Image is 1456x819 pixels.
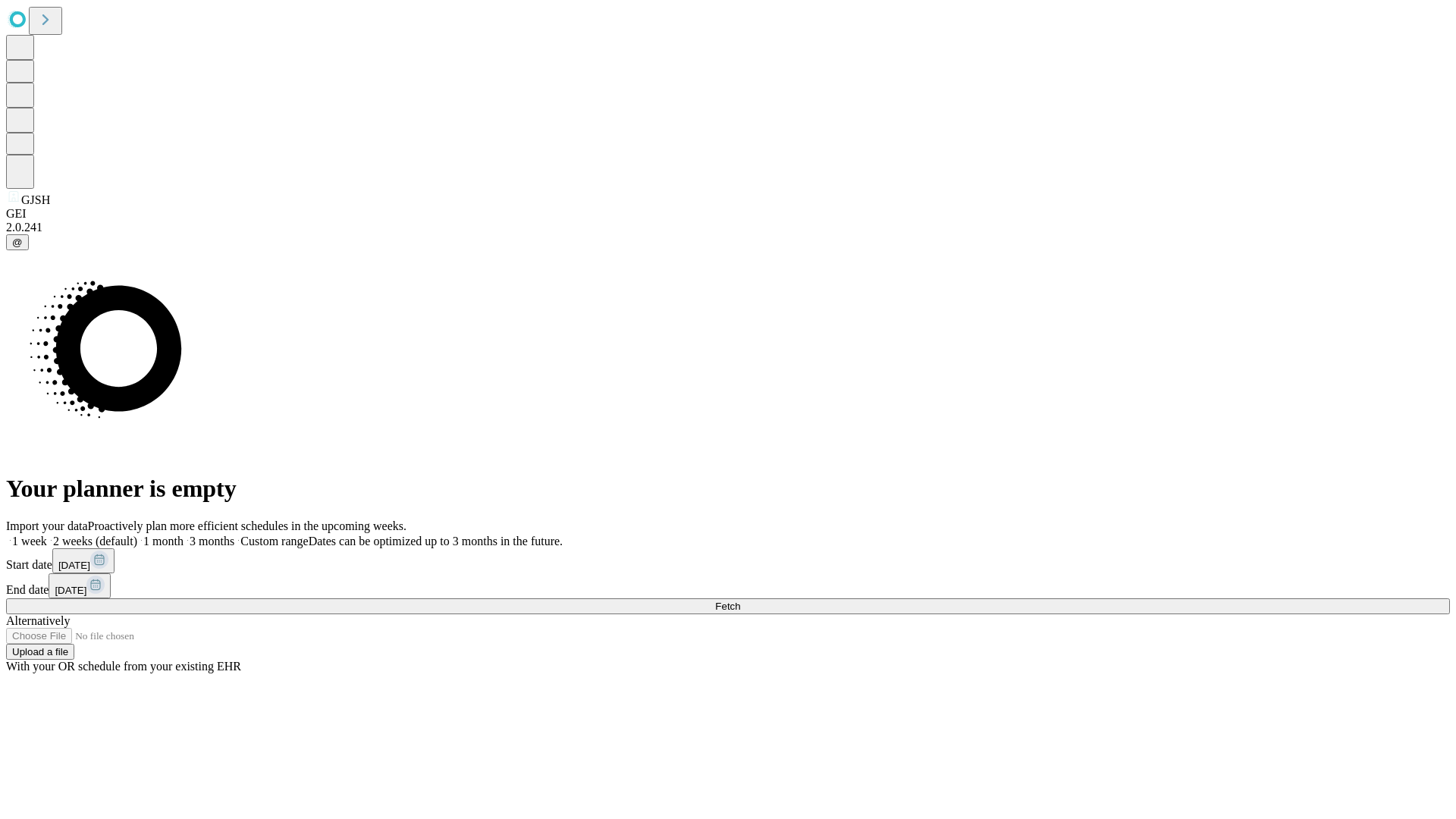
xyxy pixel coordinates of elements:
h1: Your planner is empty [6,475,1450,503]
span: Proactively plan more efficient schedules in the upcoming weeks. [88,519,406,532]
span: Fetch [715,601,740,612]
span: 2 weeks (default) [53,535,137,548]
span: Import your data [6,519,88,532]
span: 1 month [143,535,184,548]
span: With your OR schedule from your existing EHR [6,660,241,673]
span: Dates can be optimized up to 3 months in the future. [309,535,563,548]
span: Custom range [240,535,308,548]
span: GJSH [21,193,50,206]
button: @ [6,234,29,250]
span: 3 months [190,535,234,548]
div: End date [6,573,1450,598]
button: Fetch [6,598,1450,614]
div: Start date [6,548,1450,573]
button: [DATE] [49,573,111,598]
span: [DATE] [58,560,90,571]
span: [DATE] [55,585,86,596]
span: @ [12,237,23,248]
span: Alternatively [6,614,70,627]
div: GEI [6,207,1450,221]
button: [DATE] [52,548,115,573]
div: 2.0.241 [6,221,1450,234]
button: Upload a file [6,644,74,660]
span: 1 week [12,535,47,548]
